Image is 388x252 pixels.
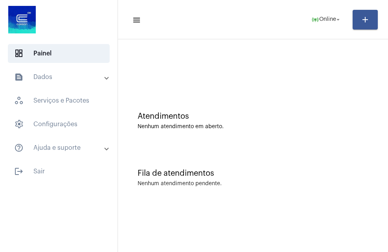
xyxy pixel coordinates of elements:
button: Online [307,12,346,28]
mat-expansion-panel-header: sidenav iconAjuda e suporte [5,138,118,157]
span: sidenav icon [14,120,24,129]
mat-expansion-panel-header: sidenav iconDados [5,68,118,86]
mat-icon: sidenav icon [14,72,24,82]
mat-icon: sidenav icon [132,15,140,25]
span: Online [319,17,336,22]
span: Sair [8,162,110,181]
span: Configurações [8,115,110,134]
mat-icon: add [360,15,370,24]
mat-icon: online_prediction [311,16,319,24]
div: Fila de atendimentos [138,169,368,178]
mat-icon: sidenav icon [14,167,24,176]
span: Painel [8,44,110,63]
mat-icon: arrow_drop_down [335,16,342,23]
mat-panel-title: Dados [14,72,105,82]
div: Nenhum atendimento em aberto. [138,124,368,130]
img: d4669ae0-8c07-2337-4f67-34b0df7f5ae4.jpeg [6,4,38,35]
mat-icon: sidenav icon [14,143,24,153]
mat-panel-title: Ajuda e suporte [14,143,105,153]
div: Nenhum atendimento pendente. [138,181,222,187]
span: Serviços e Pacotes [8,91,110,110]
div: Atendimentos [138,112,368,121]
span: sidenav icon [14,96,24,105]
span: sidenav icon [14,49,24,58]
